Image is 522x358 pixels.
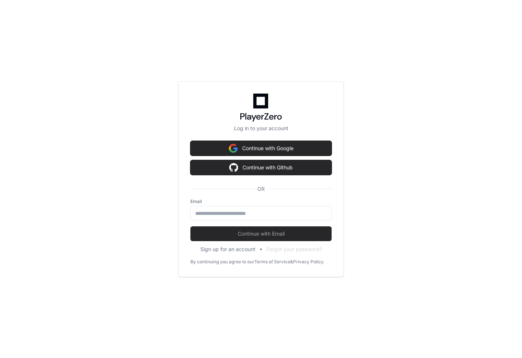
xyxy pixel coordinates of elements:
[190,125,332,132] p: Log in to your account
[293,259,324,265] a: Privacy Policy.
[190,199,332,205] label: Email
[229,160,238,175] img: Sign in with google
[290,259,293,265] div: &
[190,259,254,265] div: By continuing you agree to our
[190,230,332,237] span: Continue with Email
[190,141,332,156] button: Continue with Google
[190,160,332,175] button: Continue with Github
[190,226,332,241] button: Continue with Email
[254,185,268,193] span: OR
[267,246,322,253] button: Forgot your password?
[229,141,238,156] img: Sign in with google
[254,259,290,265] a: Terms of Service
[200,246,255,253] button: Sign up for an account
